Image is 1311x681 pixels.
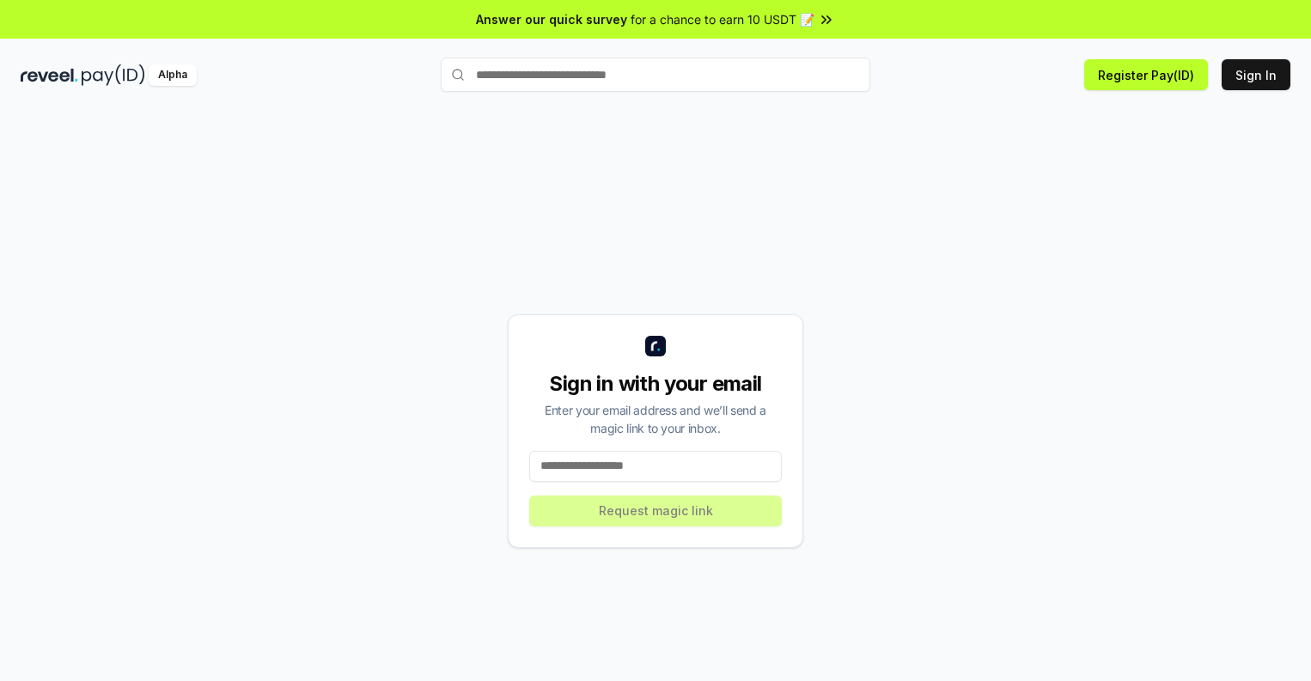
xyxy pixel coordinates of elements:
div: Sign in with your email [529,370,782,398]
button: Sign In [1222,59,1290,90]
button: Register Pay(ID) [1084,59,1208,90]
span: for a chance to earn 10 USDT 📝 [631,10,814,28]
img: pay_id [82,64,145,86]
div: Enter your email address and we’ll send a magic link to your inbox. [529,401,782,437]
img: logo_small [645,336,666,356]
span: Answer our quick survey [476,10,627,28]
div: Alpha [149,64,197,86]
img: reveel_dark [21,64,78,86]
